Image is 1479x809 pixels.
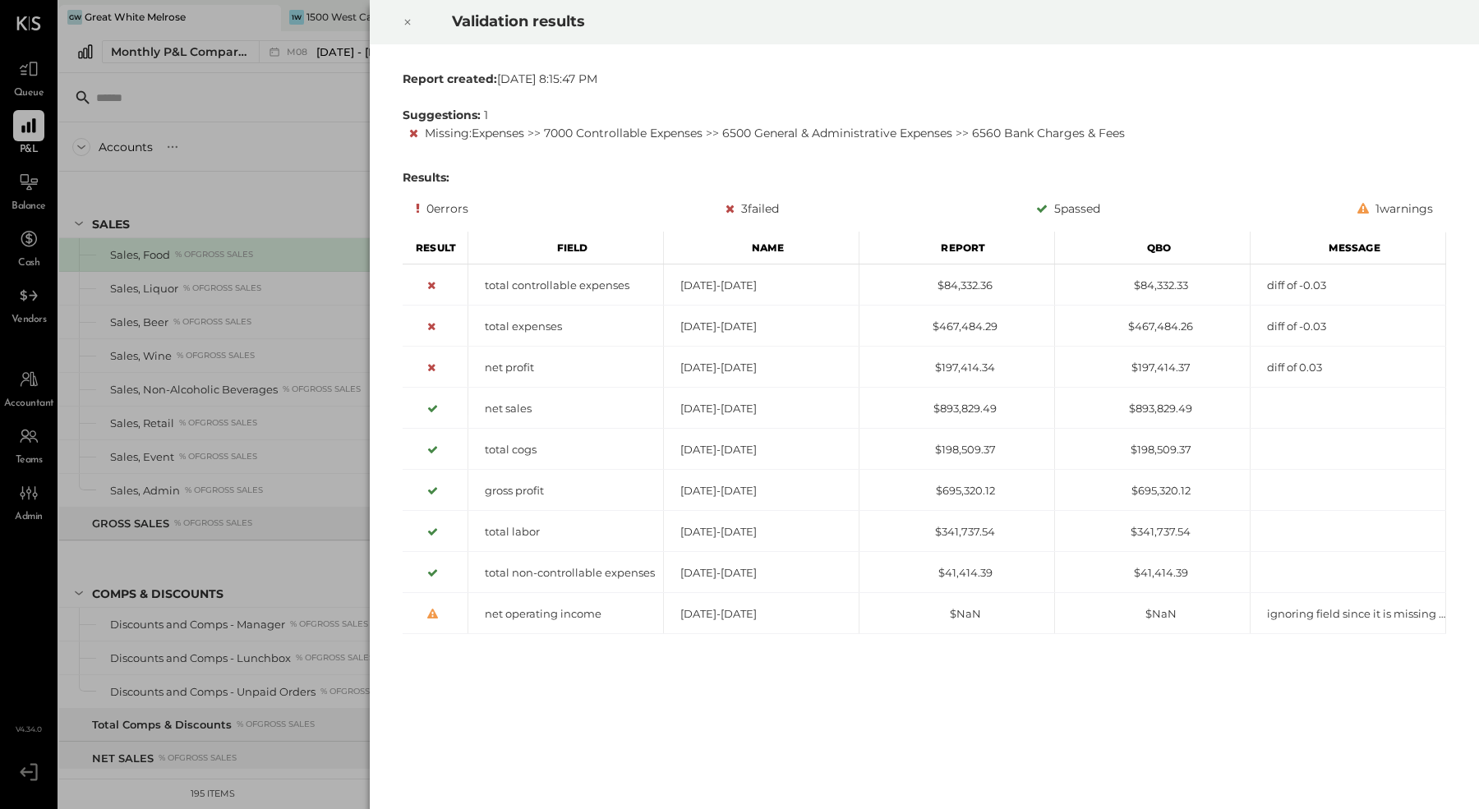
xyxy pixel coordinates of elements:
[1055,606,1250,622] div: $NaN
[664,278,859,293] div: [DATE]-[DATE]
[403,71,497,86] b: Report created:
[859,232,1055,264] div: Report
[1055,319,1250,334] div: $467,484.26
[664,319,859,334] div: [DATE]-[DATE]
[468,401,663,416] div: net sales
[859,524,1054,540] div: $341,737.54
[403,108,481,122] b: Suggestions:
[859,401,1054,416] div: $893,829.49
[403,232,468,264] div: Result
[452,1,1274,42] h2: Validation results
[664,401,859,416] div: [DATE]-[DATE]
[1251,232,1446,264] div: Message
[468,565,663,581] div: total non-controllable expenses
[1357,199,1433,218] div: 1 warnings
[859,442,1054,457] div: $198,509.37
[664,606,859,622] div: [DATE]-[DATE]
[468,278,663,293] div: total controllable expenses
[664,232,859,264] div: Name
[1251,278,1445,293] div: diff of -0.03
[859,360,1054,375] div: $197,414.34
[468,442,663,457] div: total cogs
[468,606,663,622] div: net operating income
[468,483,663,499] div: gross profit
[1055,401,1250,416] div: $893,829.49
[468,360,663,375] div: net profit
[1251,360,1445,375] div: diff of 0.03
[664,524,859,540] div: [DATE]-[DATE]
[468,524,663,540] div: total labor
[1251,606,1445,622] div: ignoring field since it is missing or hidden from report
[1055,565,1250,581] div: $41,414.39
[1055,483,1250,499] div: $695,320.12
[416,199,468,218] div: 0 errors
[1055,360,1250,375] div: $197,414.37
[403,71,1446,87] div: [DATE] 8:15:47 PM
[409,123,1446,143] div: Missing : Expenses >> 7000 Controllable Expenses >> 6500 General & Administrative Expenses >> 656...
[664,483,859,499] div: [DATE]-[DATE]
[664,442,859,457] div: [DATE]-[DATE]
[664,360,859,375] div: [DATE]-[DATE]
[859,319,1054,334] div: $467,484.29
[1036,199,1100,218] div: 5 passed
[664,565,859,581] div: [DATE]-[DATE]
[1055,232,1251,264] div: Qbo
[1055,524,1250,540] div: $341,737.54
[1055,278,1250,293] div: $84,332.33
[403,170,449,185] b: Results:
[468,232,664,264] div: Field
[859,606,1054,622] div: $NaN
[859,278,1054,293] div: $84,332.36
[859,483,1054,499] div: $695,320.12
[1055,442,1250,457] div: $198,509.37
[726,199,779,218] div: 3 failed
[1251,319,1445,334] div: diff of -0.03
[859,565,1054,581] div: $41,414.39
[484,108,488,122] span: 1
[468,319,663,334] div: total expenses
